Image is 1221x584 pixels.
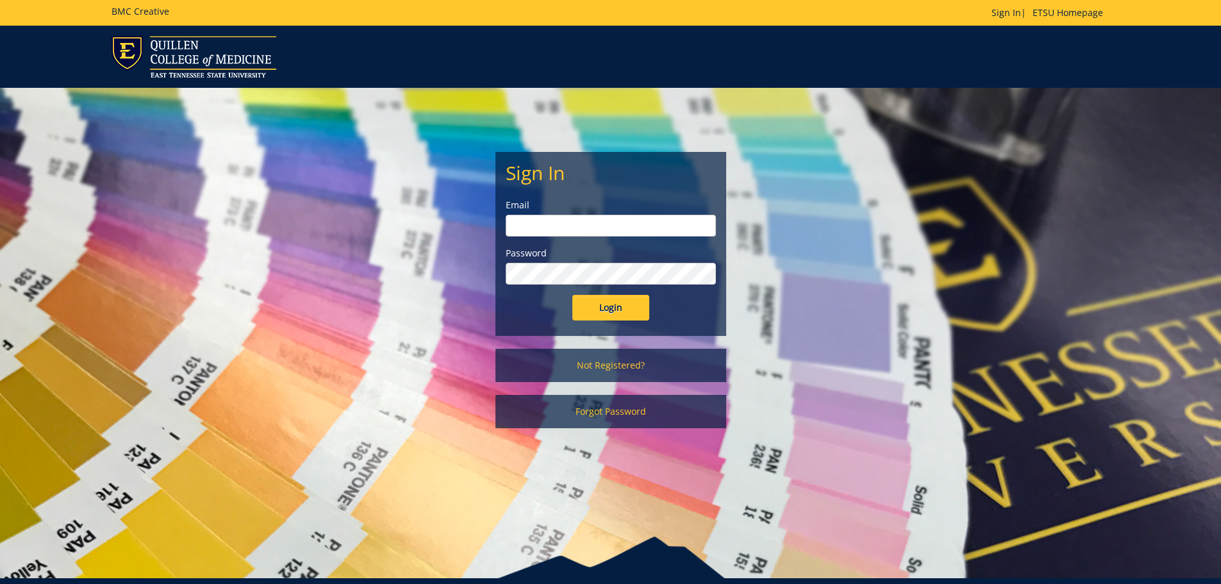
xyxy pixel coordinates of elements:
a: ETSU Homepage [1026,6,1109,19]
a: Sign In [992,6,1021,19]
label: Email [506,199,716,212]
a: Forgot Password [495,395,726,428]
p: | [992,6,1109,19]
label: Password [506,247,716,260]
h2: Sign In [506,162,716,183]
a: Not Registered? [495,349,726,382]
img: ETSU logo [112,36,276,78]
h5: BMC Creative [112,6,169,16]
input: Login [572,295,649,321]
